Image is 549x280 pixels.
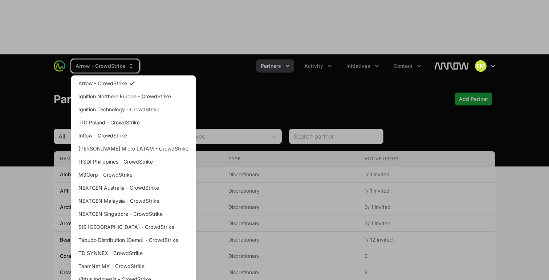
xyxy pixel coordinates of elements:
a: iiTD Poland - CrowdStrike [73,116,194,129]
div: Open [267,129,281,144]
a: Tabudo Distribution (Demo) - CrowdStrike [73,234,194,247]
a: Inflow - CrowdStrike [73,129,194,142]
a: NEXTGEN Australia - CrowdStrike [73,181,194,194]
a: Arrow - CrowdStrike [73,77,194,90]
a: NEXTGEN Singapore - CrowdStrike [73,207,194,221]
a: TD SYNNEX - CrowdStrike [73,247,194,260]
div: Supplier switch menu [71,59,139,73]
a: [PERSON_NAME] Micro LATAM - CrowdStrike [73,142,194,155]
img: Eric Mingus [475,60,487,72]
a: ITSDI Philippines - CrowdStrike [73,155,194,168]
a: Ignition Technology - CrowdStrike [73,103,194,116]
div: Main navigation [65,59,426,73]
a: TeamNet MX - CrowdStrike [73,260,194,273]
a: Ignition Northern Europe - CrowdStrike [73,90,194,103]
a: NEXTGEN Malaysia - CrowdStrike [73,194,194,207]
a: M3Corp - CrowdStrike [73,168,194,181]
a: SIS [GEOGRAPHIC_DATA] - CrowdStrike [73,221,194,234]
